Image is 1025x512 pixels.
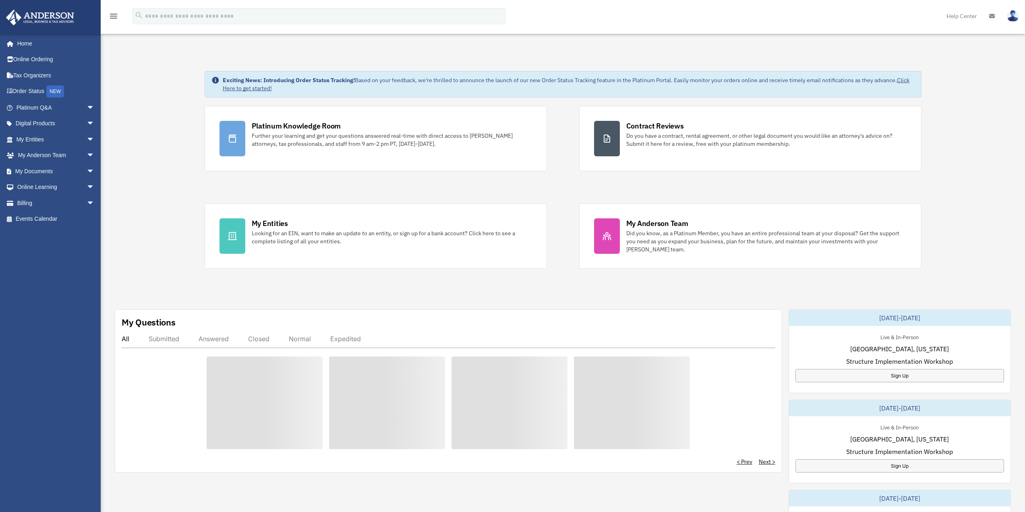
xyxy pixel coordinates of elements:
span: [GEOGRAPHIC_DATA], [US_STATE] [850,434,949,444]
a: My Documentsarrow_drop_down [6,163,107,179]
a: Next > [759,458,775,466]
div: Contract Reviews [626,121,684,131]
a: My Anderson Teamarrow_drop_down [6,147,107,164]
a: Platinum Knowledge Room Further your learning and get your questions answered real-time with dire... [205,106,547,171]
strong: Exciting News: Introducing Order Status Tracking! [223,77,355,84]
div: Normal [289,335,311,343]
span: arrow_drop_down [87,99,103,116]
a: My Entitiesarrow_drop_down [6,131,107,147]
div: My Questions [122,316,176,328]
div: Based on your feedback, we're thrilled to announce the launch of our new Order Status Tracking fe... [223,76,915,92]
a: Contract Reviews Do you have a contract, rental agreement, or other legal document you would like... [579,106,921,171]
div: Expedited [330,335,361,343]
span: arrow_drop_down [87,179,103,196]
div: Live & In-Person [874,332,925,341]
a: Click Here to get started! [223,77,909,92]
div: NEW [46,85,64,97]
a: Online Learningarrow_drop_down [6,179,107,195]
i: search [135,11,143,20]
div: [DATE]-[DATE] [789,310,1011,326]
div: Further your learning and get your questions answered real-time with direct access to [PERSON_NAM... [252,132,532,148]
i: menu [109,11,118,21]
img: User Pic [1007,10,1019,22]
div: Did you know, as a Platinum Member, you have an entire professional team at your disposal? Get th... [626,229,907,253]
span: Structure Implementation Workshop [846,447,953,456]
span: Structure Implementation Workshop [846,357,953,366]
div: All [122,335,129,343]
div: Platinum Knowledge Room [252,121,341,131]
a: Order StatusNEW [6,83,107,100]
a: Sign Up [795,459,1004,473]
a: Online Ordering [6,52,107,68]
span: arrow_drop_down [87,195,103,211]
div: [DATE]-[DATE] [789,400,1011,416]
div: My Anderson Team [626,218,688,228]
img: Anderson Advisors Platinum Portal [4,10,77,25]
span: arrow_drop_down [87,131,103,148]
a: Digital Productsarrow_drop_down [6,116,107,132]
a: Tax Organizers [6,67,107,83]
span: [GEOGRAPHIC_DATA], [US_STATE] [850,344,949,354]
div: Answered [199,335,229,343]
div: Closed [248,335,269,343]
a: My Anderson Team Did you know, as a Platinum Member, you have an entire professional team at your... [579,203,921,269]
div: My Entities [252,218,288,228]
div: Submitted [149,335,179,343]
span: arrow_drop_down [87,163,103,180]
a: Home [6,35,103,52]
a: Billingarrow_drop_down [6,195,107,211]
div: [DATE]-[DATE] [789,490,1011,506]
a: My Entities Looking for an EIN, want to make an update to an entity, or sign up for a bank accoun... [205,203,547,269]
a: Sign Up [795,369,1004,382]
div: Looking for an EIN, want to make an update to an entity, or sign up for a bank account? Click her... [252,229,532,245]
span: arrow_drop_down [87,147,103,164]
div: Live & In-Person [874,423,925,431]
a: menu [109,14,118,21]
a: < Prev [737,458,752,466]
span: arrow_drop_down [87,116,103,132]
a: Events Calendar [6,211,107,227]
a: Platinum Q&Aarrow_drop_down [6,99,107,116]
div: Do you have a contract, rental agreement, or other legal document you would like an attorney's ad... [626,132,907,148]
